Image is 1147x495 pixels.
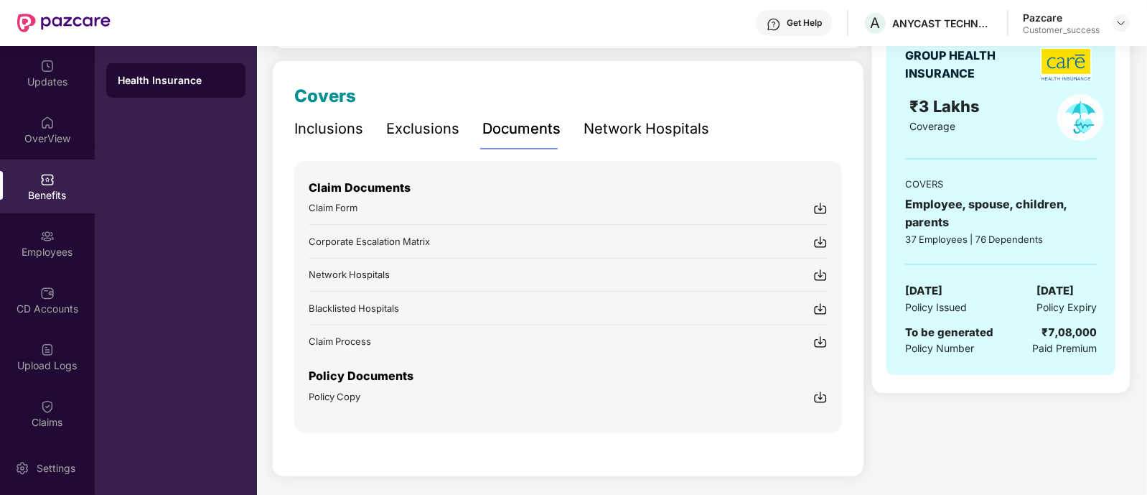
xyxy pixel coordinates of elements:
[1041,48,1092,81] img: insurerLogo
[40,59,55,73] img: svg+xml;base64,PHN2ZyBpZD0iVXBkYXRlZCIgeG1sbnM9Imh0dHA6Ly93d3cudzMub3JnLzIwMDAvc3ZnIiB3aWR0aD0iMj...
[309,302,399,314] span: Blacklisted Hospitals
[294,118,363,140] div: Inclusions
[309,269,390,280] span: Network Hospitals
[905,325,993,339] span: To be generated
[909,120,955,132] span: Coverage
[15,461,29,476] img: svg+xml;base64,PHN2ZyBpZD0iU2V0dGluZy0yMHgyMCIgeG1sbnM9Imh0dHA6Ly93d3cudzMub3JnLzIwMDAvc3ZnIiB3aW...
[1041,324,1097,341] div: ₹7,08,000
[787,17,822,29] div: Get Help
[294,85,356,106] span: Covers
[813,268,828,282] img: svg+xml;base64,PHN2ZyBpZD0iRG93bmxvYWQtMjR4MjQiIHhtbG5zPSJodHRwOi8vd3d3LnczLm9yZy8yMDAwL3N2ZyIgd2...
[584,118,709,140] div: Network Hospitals
[1036,300,1097,315] span: Policy Expiry
[40,116,55,130] img: svg+xml;base64,PHN2ZyBpZD0iSG9tZSIgeG1sbnM9Imh0dHA6Ly93d3cudzMub3JnLzIwMDAvc3ZnIiB3aWR0aD0iMjAiIG...
[905,232,1097,246] div: 37 Employees | 76 Dependents
[40,172,55,187] img: svg+xml;base64,PHN2ZyBpZD0iQmVuZWZpdHMiIHhtbG5zPSJodHRwOi8vd3d3LnczLm9yZy8yMDAwL3N2ZyIgd2lkdGg9Ij...
[905,177,1097,191] div: COVERS
[309,202,357,213] span: Claim Form
[40,286,55,300] img: svg+xml;base64,PHN2ZyBpZD0iQ0RfQWNjb3VudHMiIGRhdGEtbmFtZT0iQ0QgQWNjb3VudHMiIHhtbG5zPSJodHRwOi8vd3...
[905,300,967,315] span: Policy Issued
[1115,17,1127,29] img: svg+xml;base64,PHN2ZyBpZD0iRHJvcGRvd24tMzJ4MzIiIHhtbG5zPSJodHRwOi8vd3d3LnczLm9yZy8yMDAwL3N2ZyIgd2...
[1023,11,1100,24] div: Pazcare
[17,14,111,32] img: New Pazcare Logo
[813,201,828,216] img: svg+xml;base64,PHN2ZyBpZD0iRG93bmxvYWQtMjR4MjQiIHhtbG5zPSJodHRwOi8vd3d3LnczLm9yZy8yMDAwL3N2ZyIgd2...
[1057,94,1104,141] img: policyIcon
[1023,24,1100,36] div: Customer_success
[309,391,360,402] span: Policy Copy
[309,336,371,347] span: Claim Process
[32,461,80,476] div: Settings
[118,73,234,88] div: Health Insurance
[1032,341,1097,356] span: Paid Premium
[905,282,942,300] span: [DATE]
[309,367,828,385] p: Policy Documents
[767,17,781,32] img: svg+xml;base64,PHN2ZyBpZD0iSGVscC0zMngzMiIgeG1sbnM9Imh0dHA6Ly93d3cudzMub3JnLzIwMDAvc3ZnIiB3aWR0aD...
[813,302,828,316] img: svg+xml;base64,PHN2ZyBpZD0iRG93bmxvYWQtMjR4MjQiIHhtbG5zPSJodHRwOi8vd3d3LnczLm9yZy8yMDAwL3N2ZyIgd2...
[40,399,55,414] img: svg+xml;base64,PHN2ZyBpZD0iQ2xhaW0iIHhtbG5zPSJodHRwOi8vd3d3LnczLm9yZy8yMDAwL3N2ZyIgd2lkdGg9IjIwIi...
[40,229,55,244] img: svg+xml;base64,PHN2ZyBpZD0iRW1wbG95ZWVzIiB4bWxucz0iaHR0cDovL3d3dy53My5vcmcvMjAwMC9zdmciIHdpZHRoPS...
[309,179,828,197] p: Claim Documents
[905,47,1031,83] div: GROUP HEALTH INSURANCE
[40,343,55,357] img: svg+xml;base64,PHN2ZyBpZD0iVXBsb2FkX0xvZ3MiIGRhdGEtbmFtZT0iVXBsb2FkIExvZ3MiIHhtbG5zPSJodHRwOi8vd3...
[909,97,984,116] span: ₹3 Lakhs
[813,335,828,349] img: svg+xml;base64,PHN2ZyBpZD0iRG93bmxvYWQtMjR4MjQiIHhtbG5zPSJodHRwOi8vd3d3LnczLm9yZy8yMDAwL3N2ZyIgd2...
[905,342,974,354] span: Policy Number
[871,14,881,32] span: A
[813,390,828,404] img: svg+xml;base64,PHN2ZyBpZD0iRG93bmxvYWQtMjR4MjQiIHhtbG5zPSJodHRwOi8vd3d3LnczLm9yZy8yMDAwL3N2ZyIgd2...
[386,118,459,140] div: Exclusions
[1036,282,1074,300] span: [DATE]
[482,118,561,140] div: Documents
[813,235,828,249] img: svg+xml;base64,PHN2ZyBpZD0iRG93bmxvYWQtMjR4MjQiIHhtbG5zPSJodHRwOi8vd3d3LnczLm9yZy8yMDAwL3N2ZyIgd2...
[309,236,430,247] span: Corporate Escalation Matrix
[905,195,1097,231] div: Employee, spouse, children, parents
[892,17,993,30] div: ANYCAST TECHNOLOGY PRIVATE LIMITED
